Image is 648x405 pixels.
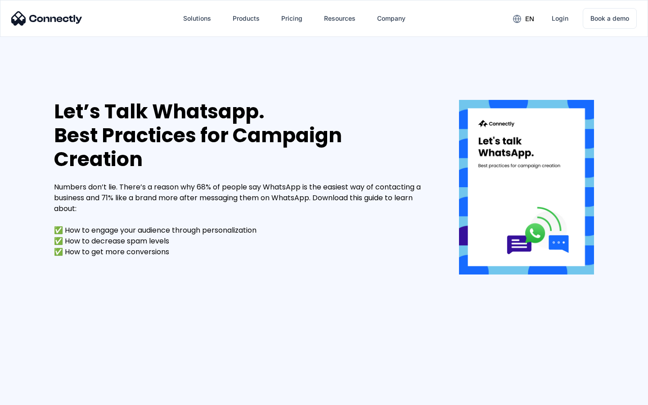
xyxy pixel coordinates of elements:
ul: Language list [18,389,54,402]
a: Book a demo [583,8,637,29]
div: Login [552,12,568,25]
a: Pricing [274,8,310,29]
div: Solutions [183,12,211,25]
a: Login [544,8,576,29]
div: Products [233,12,260,25]
div: Resources [324,12,355,25]
aside: Language selected: English [9,389,54,402]
div: Numbers don’t lie. There’s a reason why 68% of people say WhatsApp is the easiest way of contacti... [54,182,432,257]
div: Let’s Talk Whatsapp. Best Practices for Campaign Creation [54,100,432,171]
div: en [525,13,534,25]
div: Company [377,12,405,25]
div: Pricing [281,12,302,25]
img: Connectly Logo [11,11,82,26]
